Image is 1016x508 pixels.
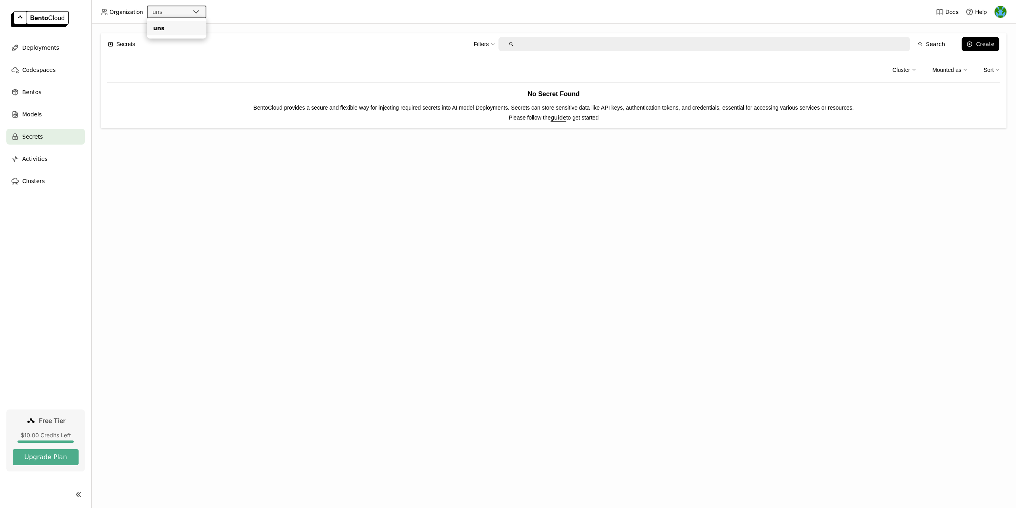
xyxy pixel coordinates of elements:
a: Bentos [6,84,85,100]
a: guide [550,114,566,121]
div: uns [152,8,162,16]
a: Codespaces [6,62,85,78]
img: logo [11,11,69,27]
a: Activities [6,151,85,167]
span: Bentos [22,87,41,97]
a: Docs [936,8,958,16]
span: Clusters [22,176,45,186]
div: Mounted as [932,62,968,78]
p: BentoCloud provides a secure and flexible way for injecting required secrets into AI model Deploy... [107,103,1000,112]
div: $10.00 Credits Left [13,432,79,439]
a: Deployments [6,40,85,56]
span: Activities [22,154,48,164]
div: Cluster [893,62,916,78]
div: Sort [983,62,1000,78]
span: Docs [945,8,958,15]
span: Models [22,110,42,119]
button: Create [962,37,999,51]
a: Secrets [6,129,85,145]
span: Free Tier [39,417,65,425]
div: Sort [983,66,994,74]
ul: Menu [147,18,206,39]
button: Search [913,37,950,51]
a: Models [6,106,85,122]
h3: No Secret Found [107,89,1000,99]
span: Organization [110,8,143,15]
div: Filters [473,40,489,48]
div: Create [976,41,995,47]
p: Please follow the to get started [107,113,1000,122]
span: Codespaces [22,65,56,75]
span: Deployments [22,43,59,52]
button: Upgrade Plan [13,449,79,465]
span: Help [975,8,987,15]
input: Selected uns. [163,8,164,16]
a: Free Tier$10.00 Credits LeftUpgrade Plan [6,409,85,471]
span: Secrets [116,40,135,48]
div: Cluster [893,66,910,74]
div: Filters [473,36,495,52]
div: uns [153,24,200,32]
div: Help [966,8,987,16]
a: Clusters [6,173,85,189]
div: Mounted as [932,66,961,74]
img: Felix De Man [995,6,1006,18]
span: Secrets [22,132,43,141]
